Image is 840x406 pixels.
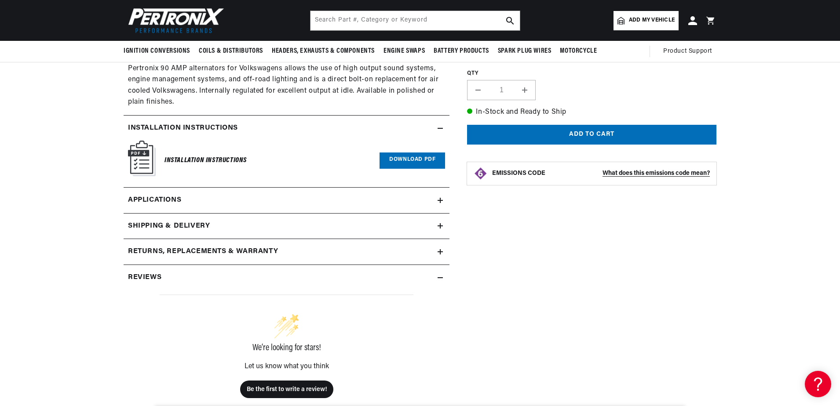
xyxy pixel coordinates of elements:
summary: Headers, Exhausts & Components [267,41,379,62]
span: Battery Products [434,47,489,56]
summary: Engine Swaps [379,41,429,62]
button: search button [500,11,520,30]
img: Instruction Manual [128,141,156,176]
summary: Battery Products [429,41,493,62]
summary: Installation instructions [124,116,449,141]
summary: Ignition Conversions [124,41,194,62]
h6: Installation Instructions [164,155,247,167]
label: QTY [467,70,716,77]
div: Let us know what you think [160,363,413,370]
a: Add my vehicle [614,11,679,30]
summary: Coils & Distributors [194,41,267,62]
span: Product Support [663,47,712,56]
span: Engine Swaps [383,47,425,56]
span: Motorcycle [560,47,597,56]
span: Coils & Distributors [199,47,263,56]
h2: Reviews [128,272,161,283]
summary: Reviews [124,265,449,290]
h2: Installation instructions [128,123,238,134]
p: Pertronix 90 AMP alternators for Volkswagens allows the use of high output sound systems, engine ... [128,63,445,108]
img: Emissions code [474,167,488,181]
a: Applications [124,188,449,214]
input: Search Part #, Category or Keyword [310,11,520,30]
span: Ignition Conversions [124,47,190,56]
span: Add my vehicle [629,16,675,25]
summary: Shipping & Delivery [124,214,449,239]
summary: Motorcycle [555,41,601,62]
h2: Returns, Replacements & Warranty [128,246,278,257]
summary: Product Support [663,41,716,62]
span: Headers, Exhausts & Components [272,47,375,56]
summary: Spark Plug Wires [493,41,556,62]
div: We’re looking for stars! [160,344,413,352]
button: EMISSIONS CODEWhat does this emissions code mean? [492,170,710,178]
summary: Returns, Replacements & Warranty [124,239,449,265]
span: Applications [128,195,181,206]
img: Pertronix [124,5,225,36]
button: Be the first to write a review! [240,381,333,398]
button: Add to cart [467,125,716,145]
span: Spark Plug Wires [498,47,551,56]
p: In-Stock and Ready to Ship [467,107,716,118]
h2: Shipping & Delivery [128,221,210,232]
strong: EMISSIONS CODE [492,170,545,177]
strong: What does this emissions code mean? [603,170,710,177]
a: Download PDF [380,152,445,169]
